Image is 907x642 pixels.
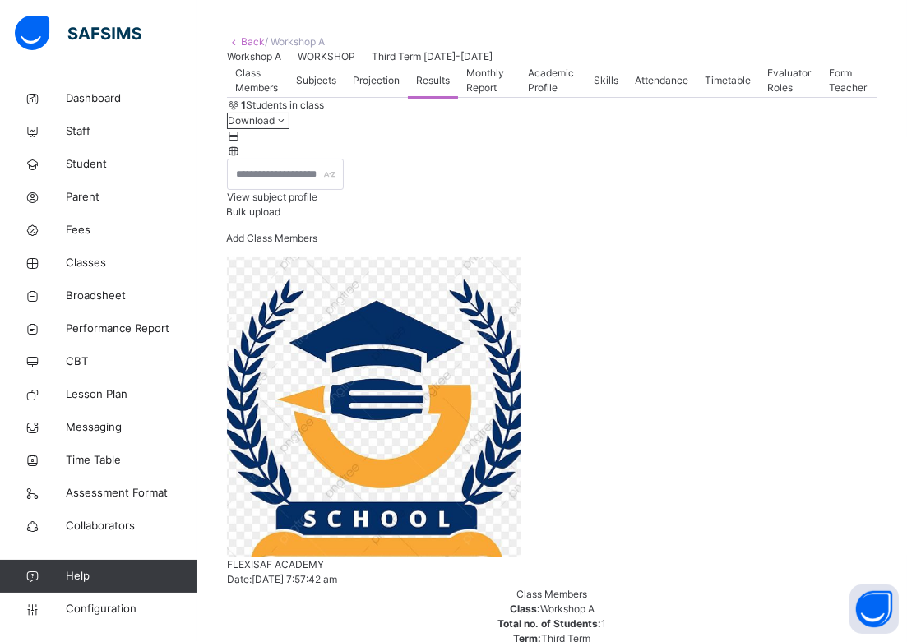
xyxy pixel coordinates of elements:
span: Results [416,73,450,88]
span: Projection [353,73,400,88]
span: FLEXISAF ACADEMY [227,558,324,570]
span: 1 [602,617,607,630]
span: Evaluator Roles [767,66,812,95]
span: Time Table [66,452,197,469]
span: Performance Report [66,321,197,337]
span: Add Class Members [226,232,317,244]
span: Collaborators [66,518,197,534]
span: WORKSHOP [298,50,355,62]
span: Staff [66,123,197,140]
span: Third Term [DATE]-[DATE] [372,50,493,62]
span: Students in class [241,98,324,113]
span: Total no. of Students: [498,617,602,630]
span: Timetable [705,73,751,88]
span: Attendance [635,73,688,88]
span: Skills [594,73,618,88]
span: Monthly Report [466,66,511,95]
span: Lesson Plan [66,386,197,403]
span: Parent [66,189,197,206]
span: Broadsheet [66,288,197,304]
span: Assessment Format [66,485,197,501]
span: Class: [510,603,540,615]
span: CBT [66,353,197,370]
span: Classes [66,255,197,271]
span: / Workshop A [265,35,325,48]
span: Subjects [296,73,336,88]
span: Help [66,568,197,584]
span: Form Teacher [829,66,869,95]
span: Dashboard [66,90,197,107]
span: Date: [227,573,252,585]
span: Download [228,114,275,127]
b: 1 [241,99,246,111]
span: Fees [66,222,197,238]
span: Class Members [235,66,280,95]
span: Messaging [66,419,197,436]
span: Workshop A [227,50,281,62]
img: safsims [15,16,141,50]
span: Class Members [517,588,588,600]
img: fla.png [227,257,521,557]
span: Student [66,156,197,173]
span: Configuration [66,601,197,617]
span: Academic Profile [528,66,577,95]
button: Open asap [849,584,899,634]
a: Back [241,35,265,48]
span: Workshop A [540,603,595,615]
span: View subject profile [227,191,317,203]
span: Bulk upload [226,206,280,218]
span: [DATE] 7:57:42 am [252,573,337,585]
